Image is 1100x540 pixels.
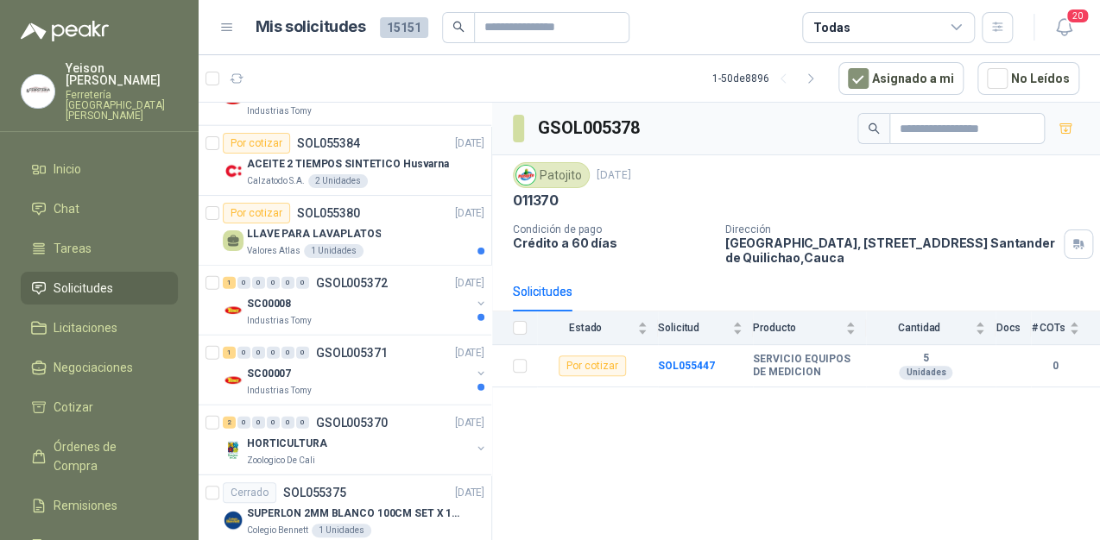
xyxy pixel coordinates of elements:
[455,415,484,431] p: [DATE]
[658,322,729,334] span: Solicitud
[296,347,309,359] div: 0
[868,122,880,135] span: search
[281,277,294,289] div: 0
[237,347,250,359] div: 0
[22,75,54,108] img: Company Logo
[223,347,236,359] div: 1
[247,174,305,188] p: Calzatodo S.A.
[223,273,488,328] a: 1 0 0 0 0 0 GSOL005372[DATE] Company LogoSC00008Industrias Tomy
[712,65,825,92] div: 1 - 50 de 8896
[21,272,178,305] a: Solicitudes
[455,345,484,361] p: [DATE]
[247,505,462,522] p: SUPERLON 2MM BLANCO 100CM SET X 150 METROS
[223,440,243,461] img: Company Logo
[252,347,265,359] div: 0
[66,62,178,86] p: Yeison [PERSON_NAME]
[899,366,952,380] div: Unidades
[1031,322,1065,334] span: # COTs
[223,412,488,468] a: 2 0 0 0 0 0 GSOL005370[DATE] Company LogoHORTICULTURAZoologico De Cali
[252,277,265,289] div: 0
[256,15,366,40] h1: Mis solicitudes
[54,199,79,218] span: Chat
[54,239,92,258] span: Tareas
[223,160,243,181] img: Company Logo
[281,417,294,429] div: 0
[54,437,161,475] span: Órdenes de Compra
[537,322,634,334] span: Estado
[316,277,388,289] p: GSOL005372
[237,417,250,429] div: 0
[455,485,484,501] p: [DATE]
[813,18,850,37] div: Todas
[296,277,309,289] div: 0
[199,196,491,266] a: Por cotizarSOL055380[DATE] LLAVE PARA LAVAPLATOSValores Atlas1 Unidades
[513,235,711,250] p: Crédito a 60 días
[54,160,81,179] span: Inicio
[223,133,290,154] div: Por cotizar
[247,156,449,173] p: ACEITE 2 TIEMPOS SINTETICO Husvarna
[304,244,364,258] div: 1 Unidades
[54,318,117,337] span: Licitaciones
[223,370,243,391] img: Company Logo
[455,275,484,292] p: [DATE]
[838,62,964,95] button: Asignado a mi
[597,167,631,184] p: [DATE]
[54,358,133,377] span: Negociaciones
[316,417,388,429] p: GSOL005370
[247,436,327,452] p: HORTICULTURA
[21,192,178,225] a: Chat
[452,21,465,33] span: search
[267,417,280,429] div: 0
[996,311,1031,345] th: Docs
[21,489,178,522] a: Remisiones
[247,296,291,312] p: SC00008
[977,62,1079,95] button: No Leídos
[297,207,360,219] p: SOL055380
[247,524,308,537] p: Colegio Bennett
[21,232,178,265] a: Tareas
[1031,358,1079,374] b: 0
[247,226,381,242] p: LLAVE PARA LAVAPLATOS
[455,205,484,222] p: [DATE]
[538,115,642,141] h3: GSOL005378
[267,347,280,359] div: 0
[658,311,753,345] th: Solicitud
[21,391,178,424] a: Cotizar
[316,347,388,359] p: GSOL005371
[455,135,484,152] p: [DATE]
[658,360,715,372] a: SOL055447
[223,482,276,503] div: Cerrado
[247,244,300,258] p: Valores Atlas
[237,277,250,289] div: 0
[297,137,360,149] p: SOL055384
[725,235,1057,265] p: [GEOGRAPHIC_DATA], [STREET_ADDRESS] Santander de Quilichao , Cauca
[223,510,243,531] img: Company Logo
[283,487,346,499] p: SOL055375
[312,524,371,537] div: 1 Unidades
[513,223,711,235] p: Condición de pago
[252,417,265,429] div: 0
[223,417,236,429] div: 2
[21,311,178,344] a: Licitaciones
[223,277,236,289] div: 1
[281,347,294,359] div: 0
[753,311,866,345] th: Producto
[21,351,178,384] a: Negociaciones
[380,17,428,38] span: 15151
[223,342,488,398] a: 1 0 0 0 0 0 GSOL005371[DATE] Company LogoSC00007Industrias Tomy
[54,279,113,298] span: Solicitudes
[199,126,491,196] a: Por cotizarSOL055384[DATE] Company LogoACEITE 2 TIEMPOS SINTETICO HusvarnaCalzatodo S.A.2 Unidades
[753,353,856,380] b: SERVICIO EQUIPOS DE MEDICION
[725,223,1057,235] p: Dirección
[513,282,572,301] div: Solicitudes
[1031,311,1100,345] th: # COTs
[753,322,842,334] span: Producto
[247,454,315,468] p: Zoologico De Cali
[247,384,312,398] p: Industrias Tomy
[223,203,290,223] div: Por cotizar
[247,314,312,328] p: Industrias Tomy
[866,322,971,334] span: Cantidad
[247,104,312,118] p: Industrias Tomy
[267,277,280,289] div: 0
